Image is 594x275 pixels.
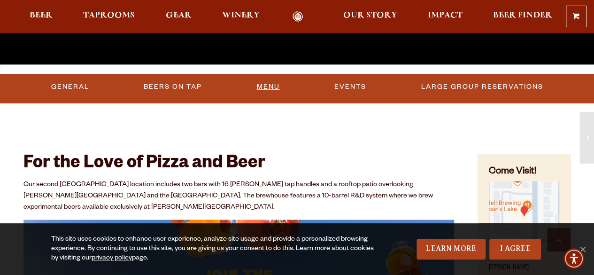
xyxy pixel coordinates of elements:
h4: Come Visit! [489,165,559,179]
a: Menu [253,76,284,98]
span: Impact [428,12,463,19]
span: Winery [222,12,260,19]
a: Impact [422,11,469,22]
img: Small thumbnail of location on map [489,181,559,251]
p: Our second [GEOGRAPHIC_DATA] location includes two bars with 16 [PERSON_NAME] tap handles and a r... [23,180,454,213]
a: Beers On Tap [140,76,206,98]
a: privacy policy [92,255,132,262]
a: General [47,76,93,98]
a: Taprooms [77,11,141,22]
span: Taprooms [83,12,135,19]
span: Our Story [343,12,397,19]
span: Gear [166,12,192,19]
span: Beer [30,12,53,19]
a: Large Group Reservations [417,76,547,98]
h2: For the Love of Pizza and Beer [23,154,454,175]
div: Accessibility Menu [563,248,584,269]
a: Our Story [337,11,403,22]
a: Learn More [417,239,486,259]
a: Winery [216,11,266,22]
a: Beer Finder [487,11,558,22]
a: I Agree [489,239,541,259]
span: Beer Finder [493,12,552,19]
a: Gear [160,11,198,22]
a: Events [331,76,370,98]
a: Beer [23,11,59,22]
a: Odell Home [280,11,316,22]
div: This site uses cookies to enhance user experience, analyze site usage and provide a personalized ... [51,235,379,263]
